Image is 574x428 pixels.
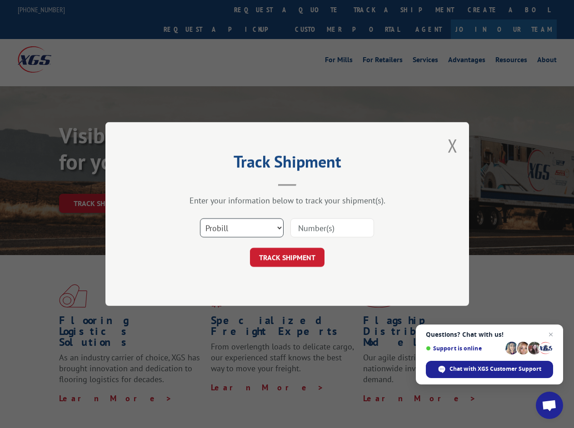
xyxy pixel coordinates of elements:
[290,218,374,237] input: Number(s)
[545,329,556,340] span: Close chat
[536,392,563,419] div: Open chat
[151,155,424,172] h2: Track Shipment
[250,248,324,267] button: TRACK SHIPMENT
[448,133,458,157] button: Close modal
[449,365,541,373] span: Chat with XGS Customer Support
[426,361,553,378] div: Chat with XGS Customer Support
[426,345,502,352] span: Support is online
[426,331,553,338] span: Questions? Chat with us!
[151,195,424,206] div: Enter your information below to track your shipment(s).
